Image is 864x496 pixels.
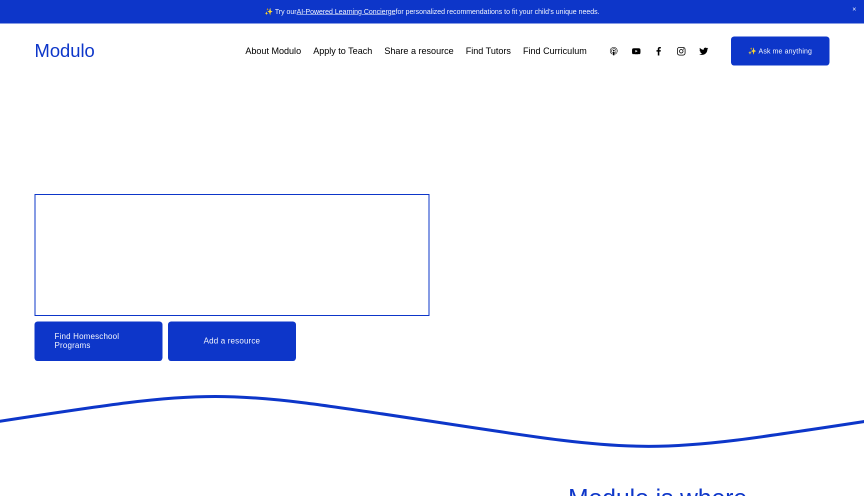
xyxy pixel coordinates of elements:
a: Apply to Teach [313,42,372,60]
a: Share a resource [384,42,454,60]
a: Find Homeschool Programs [34,321,162,361]
a: Add a resource [168,321,296,361]
a: Modulo [34,40,94,61]
a: Apple Podcasts [608,46,619,56]
a: Find Tutors [465,42,510,60]
a: AI-Powered Learning Concierge [296,7,395,15]
a: Find Curriculum [523,42,586,60]
a: Twitter [698,46,709,56]
a: Instagram [676,46,686,56]
a: Facebook [653,46,664,56]
span: Design your child’s Education [47,208,386,300]
a: ✨ Ask me anything [731,36,829,65]
a: About Modulo [245,42,301,60]
a: YouTube [631,46,641,56]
